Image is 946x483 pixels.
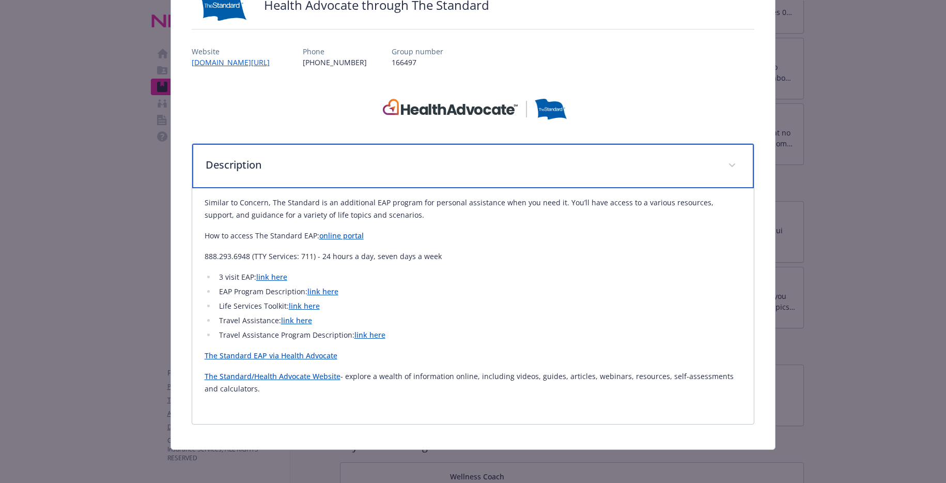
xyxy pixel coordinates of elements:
p: 888.293.6948 (TTY Services: 711) - 24 hours a day, seven days a week [205,250,742,263]
li: Travel Assistance: [216,314,742,327]
a: link here [354,330,385,340]
p: Website [192,46,278,57]
p: Similar to Concern, The Standard is an additional EAP program for personal assistance when you ne... [205,197,742,221]
li: Life Services Toolkit: [216,300,742,312]
a: The Standard EAP via Health Advocate [205,351,337,360]
p: How to access The Standard EAP: [205,230,742,242]
p: Phone [303,46,367,57]
a: online portal [319,231,364,240]
div: Description [192,144,754,188]
img: banner [346,84,600,135]
a: The Standard/Health Advocate Website [205,371,340,381]
p: 166497 [392,57,443,68]
a: link here [307,286,338,296]
a: [DOMAIN_NAME][URL] [192,57,278,67]
li: Travel Assistance Program Description: [216,329,742,341]
a: link here [256,272,287,282]
li: EAP Program Description: [216,285,742,298]
p: Group number [392,46,443,57]
p: Description [206,157,716,173]
a: link here [289,301,320,311]
div: Description [192,188,754,424]
p: [PHONE_NUMBER] [303,57,367,68]
li: 3 visit EAP: [216,271,742,283]
a: link here [281,315,312,325]
p: - explore a wealth of information online, including videos, guides, articles, webinars, resources... [205,370,742,395]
